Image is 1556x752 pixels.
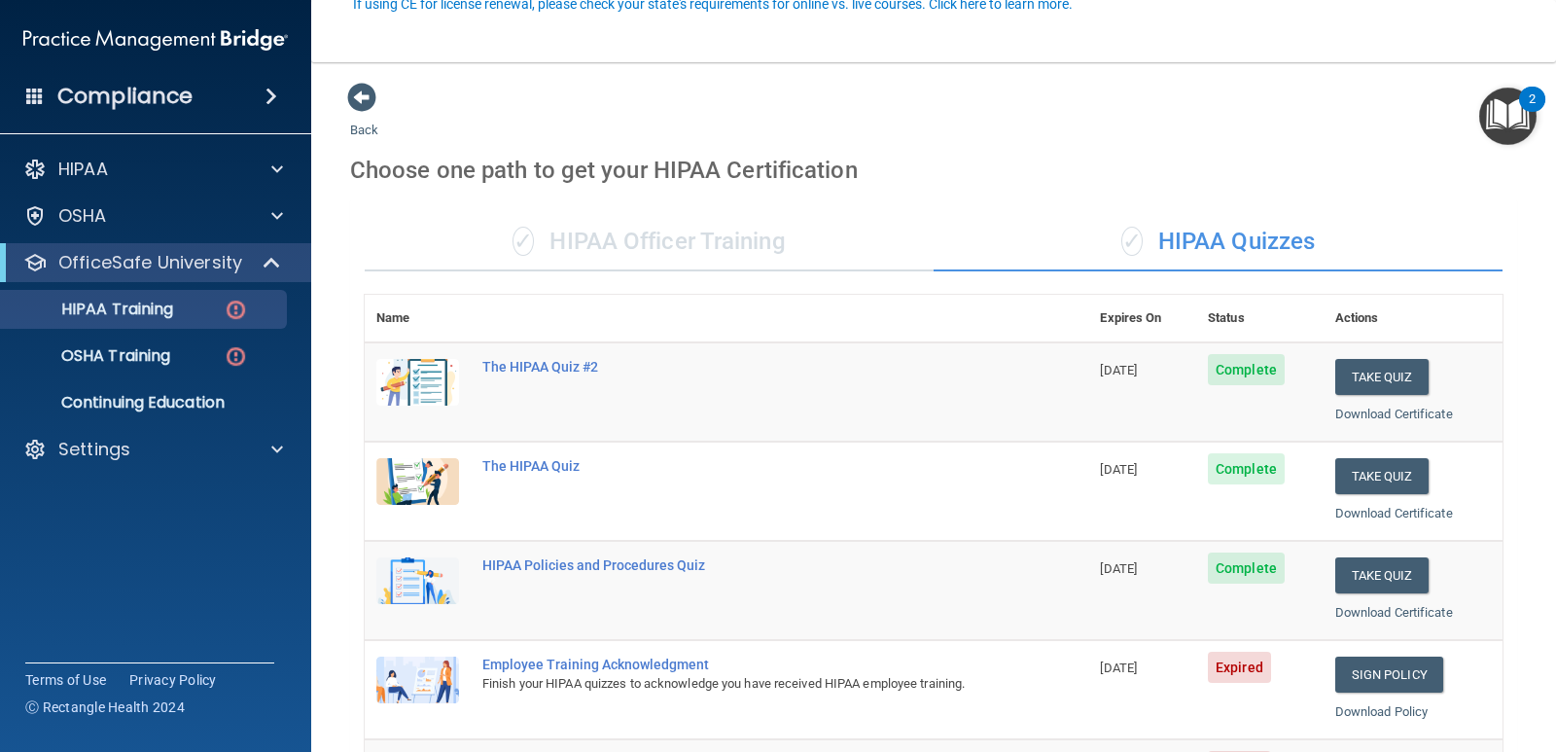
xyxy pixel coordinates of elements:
span: [DATE] [1100,661,1137,675]
p: HIPAA Training [13,300,173,319]
span: [DATE] [1100,462,1137,477]
img: PMB logo [23,20,288,59]
div: HIPAA Officer Training [365,213,934,271]
p: HIPAA [58,158,108,181]
span: Complete [1208,354,1285,385]
button: Take Quiz [1335,359,1429,395]
h4: Compliance [57,83,193,110]
a: Back [350,99,378,137]
div: Employee Training Acknowledgment [482,657,991,672]
div: 2 [1529,99,1536,125]
p: Settings [58,438,130,461]
button: Take Quiz [1335,458,1429,494]
div: Choose one path to get your HIPAA Certification [350,142,1517,198]
th: Expires On [1088,295,1196,342]
p: OSHA Training [13,346,170,366]
th: Actions [1324,295,1503,342]
button: Open Resource Center, 2 new notifications [1479,88,1537,145]
div: HIPAA Quizzes [934,213,1503,271]
span: Complete [1208,453,1285,484]
div: The HIPAA Quiz [482,458,991,474]
img: danger-circle.6113f641.png [224,298,248,322]
a: OSHA [23,204,283,228]
p: OfficeSafe University [58,251,242,274]
iframe: Drift Widget Chat Controller [1459,618,1533,692]
span: [DATE] [1100,363,1137,377]
span: Ⓒ Rectangle Health 2024 [25,698,185,717]
span: Expired [1208,652,1271,683]
a: OfficeSafe University [23,251,282,274]
img: danger-circle.6113f641.png [224,344,248,369]
div: HIPAA Policies and Procedures Quiz [482,557,991,573]
a: Download Certificate [1335,407,1453,421]
a: HIPAA [23,158,283,181]
a: Settings [23,438,283,461]
p: Continuing Education [13,393,278,412]
a: Download Policy [1335,704,1429,719]
a: Download Certificate [1335,506,1453,520]
div: Finish your HIPAA quizzes to acknowledge you have received HIPAA employee training. [482,672,991,696]
span: Complete [1208,553,1285,584]
span: [DATE] [1100,561,1137,576]
span: ✓ [513,227,534,256]
button: Take Quiz [1335,557,1429,593]
div: The HIPAA Quiz #2 [482,359,991,375]
th: Status [1196,295,1324,342]
th: Name [365,295,471,342]
p: OSHA [58,204,107,228]
a: Privacy Policy [129,670,217,690]
a: Terms of Use [25,670,106,690]
span: ✓ [1121,227,1143,256]
a: Sign Policy [1335,657,1443,693]
a: Download Certificate [1335,605,1453,620]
